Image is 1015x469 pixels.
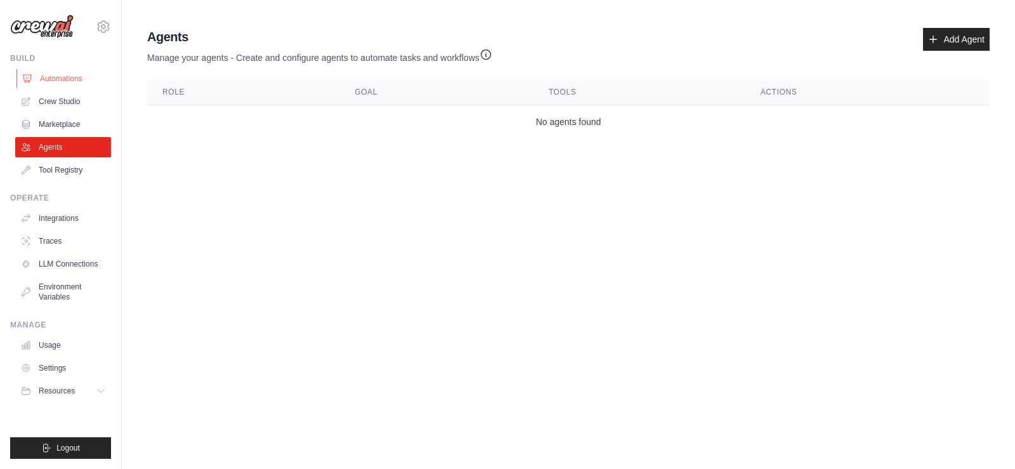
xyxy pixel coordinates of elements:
a: Crew Studio [15,91,111,112]
img: Logo [10,15,74,39]
a: Add Agent [923,28,990,51]
a: Tool Registry [15,160,111,180]
p: Manage your agents - Create and configure agents to automate tasks and workflows [147,46,492,64]
a: Environment Variables [15,277,111,307]
a: LLM Connections [15,254,111,274]
th: Tools [534,79,745,105]
button: Resources [15,381,111,401]
h2: Agents [147,28,492,46]
a: Traces [15,231,111,251]
a: Integrations [15,208,111,228]
th: Actions [745,79,990,105]
a: Marketplace [15,114,111,135]
div: Manage [10,320,111,330]
a: Settings [15,358,111,378]
td: No agents found [147,105,990,139]
th: Role [147,79,339,105]
a: Automations [16,69,112,89]
div: Build [10,53,111,63]
th: Goal [339,79,534,105]
span: Logout [56,443,80,453]
a: Agents [15,137,111,157]
span: Resources [39,386,75,396]
button: Logout [10,437,111,459]
a: Usage [15,335,111,355]
div: Operate [10,193,111,203]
